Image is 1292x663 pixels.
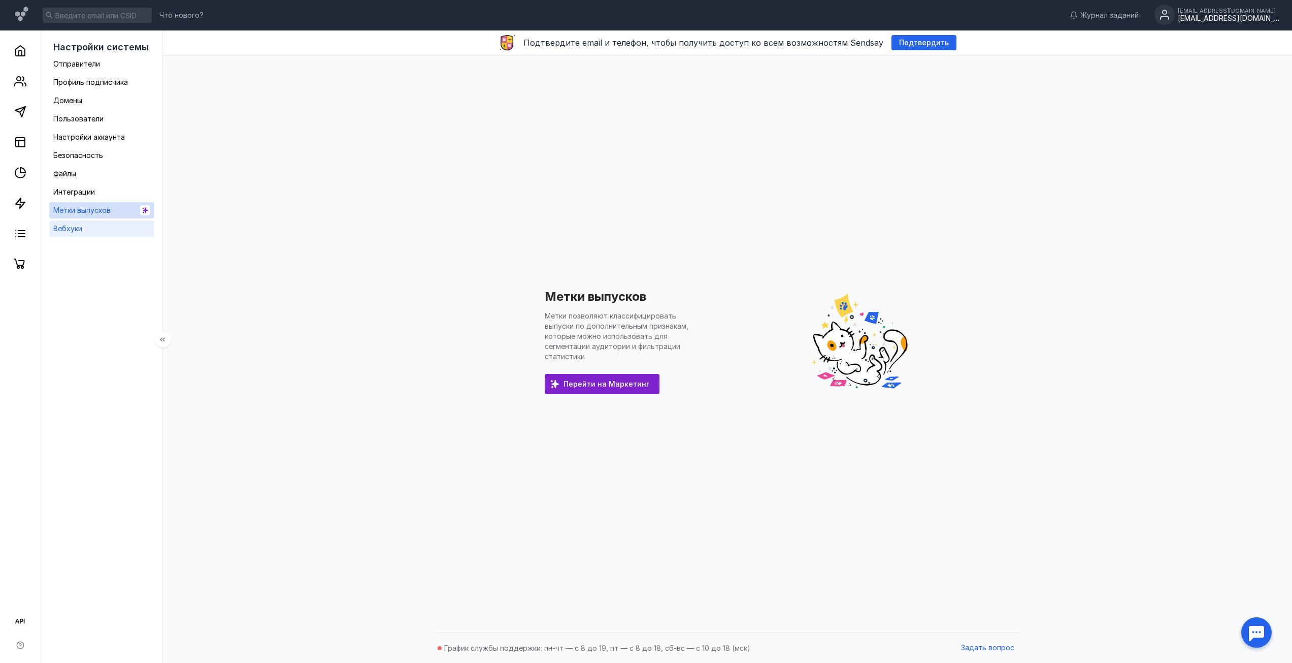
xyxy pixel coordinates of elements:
a: Пользователи [49,111,154,127]
a: Профиль подписчика [49,74,154,90]
h1: Метки выпусков [545,289,646,304]
div: [EMAIL_ADDRESS][DOMAIN_NAME] [1178,14,1279,23]
span: Пользователи [53,114,104,123]
a: Безопасность [49,147,154,164]
span: Домены [53,96,82,105]
span: Задать вопрос [961,644,1014,652]
a: Вебхуки [49,220,154,237]
span: Профиль подписчика [53,78,128,86]
span: Подтвердите email и телефон, чтобы получить доступ ко всем возможностям Sendsay [523,38,883,48]
a: Настройки аккаунта [49,129,154,145]
a: Файлы [49,166,154,182]
a: Домены [49,92,154,109]
span: График службы поддержки: пн-чт — с 8 до 19, пт — с 8 до 18, сб-вс — с 10 до 18 (мск) [444,644,750,652]
button: Задать вопрос [956,641,1019,656]
a: Что нового? [154,12,209,19]
span: Подтвердить [899,39,949,47]
a: Журнал заданий [1065,10,1144,20]
span: Перейти на Маркетинг [564,380,649,389]
span: Журнал заданий [1080,10,1139,20]
button: Подтвердить [891,35,956,50]
span: Метки выпусков [53,206,111,214]
span: Отправители [53,59,100,68]
span: Вебхуки [53,224,82,233]
p: Метки позволяют классифицировать выпуски по дополнительным признакам, которые можно использовать ... [545,311,688,361]
a: Интеграции [49,184,154,200]
input: Введите email или CSID [43,8,152,23]
div: [EMAIL_ADDRESS][DOMAIN_NAME] [1178,8,1279,14]
span: Интеграции [53,187,95,196]
a: Перейти на Маркетинг [545,374,659,394]
a: Отправители [49,56,154,72]
a: Метки выпусков [49,202,154,218]
span: Файлы [53,169,76,178]
span: Безопасность [53,151,103,160]
span: Что нового? [159,12,204,19]
span: Настройки аккаунта [53,133,125,141]
span: Настройки системы [53,42,149,52]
